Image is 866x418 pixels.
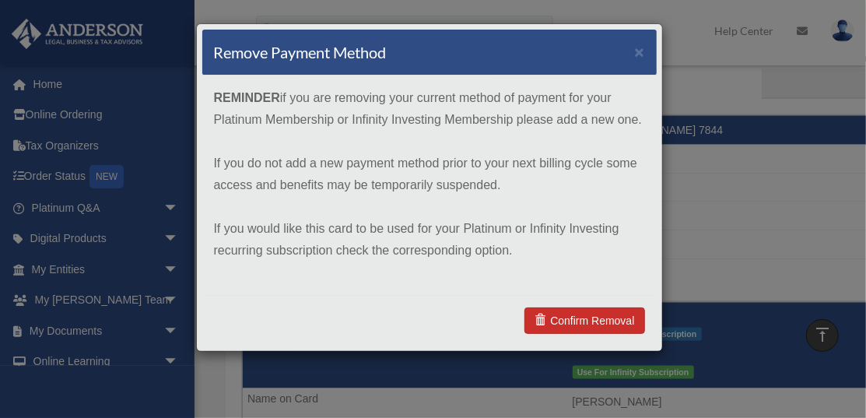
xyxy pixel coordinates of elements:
[214,218,645,262] p: If you would like this card to be used for your Platinum or Infinity Investing recurring subscrip...
[214,41,387,63] h4: Remove Payment Method
[635,44,645,60] button: ×
[524,307,644,334] a: Confirm Removal
[202,76,657,295] div: if you are removing your current method of payment for your Platinum Membership or Infinity Inves...
[214,153,645,196] p: If you do not add a new payment method prior to your next billing cycle some access and benefits ...
[214,91,280,104] strong: REMINDER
